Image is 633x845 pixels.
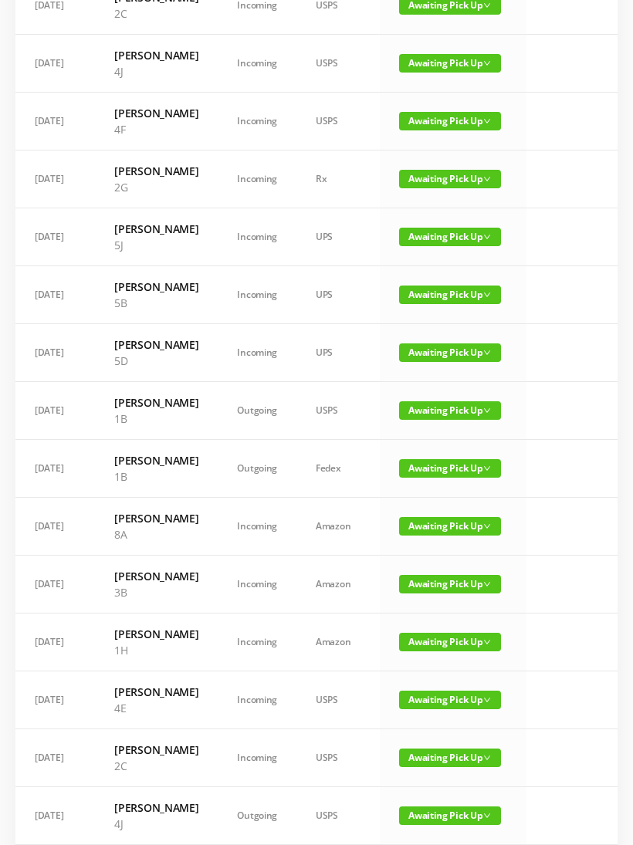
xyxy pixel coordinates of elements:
[399,749,501,767] span: Awaiting Pick Up
[15,324,95,382] td: [DATE]
[218,613,296,671] td: Incoming
[114,526,198,542] p: 8A
[114,684,198,700] h6: [PERSON_NAME]
[399,170,501,188] span: Awaiting Pick Up
[483,638,491,646] i: icon: down
[15,556,95,613] td: [DATE]
[114,121,198,137] p: 4F
[114,295,198,311] p: 5B
[114,5,198,22] p: 2C
[483,812,491,820] i: icon: down
[114,237,198,253] p: 5J
[15,787,95,845] td: [DATE]
[483,580,491,588] i: icon: down
[218,35,296,93] td: Incoming
[296,787,380,845] td: USPS
[114,336,198,353] h6: [PERSON_NAME]
[483,407,491,414] i: icon: down
[296,613,380,671] td: Amazon
[15,208,95,266] td: [DATE]
[399,806,501,825] span: Awaiting Pick Up
[399,459,501,478] span: Awaiting Pick Up
[399,343,501,362] span: Awaiting Pick Up
[296,671,380,729] td: USPS
[15,93,95,150] td: [DATE]
[399,691,501,709] span: Awaiting Pick Up
[296,498,380,556] td: Amazon
[218,324,296,382] td: Incoming
[114,105,198,121] h6: [PERSON_NAME]
[114,700,198,716] p: 4E
[15,150,95,208] td: [DATE]
[114,63,198,79] p: 4J
[15,671,95,729] td: [DATE]
[399,575,501,593] span: Awaiting Pick Up
[114,452,198,468] h6: [PERSON_NAME]
[399,517,501,536] span: Awaiting Pick Up
[483,233,491,241] i: icon: down
[399,633,501,651] span: Awaiting Pick Up
[483,696,491,704] i: icon: down
[483,117,491,125] i: icon: down
[296,324,380,382] td: UPS
[483,291,491,299] i: icon: down
[399,401,501,420] span: Awaiting Pick Up
[296,556,380,613] td: Amazon
[15,440,95,498] td: [DATE]
[218,498,296,556] td: Incoming
[218,266,296,324] td: Incoming
[296,382,380,440] td: USPS
[218,729,296,787] td: Incoming
[483,349,491,357] i: icon: down
[218,787,296,845] td: Outgoing
[218,382,296,440] td: Outgoing
[296,208,380,266] td: UPS
[296,266,380,324] td: UPS
[15,35,95,93] td: [DATE]
[399,54,501,73] span: Awaiting Pick Up
[114,411,198,427] p: 1B
[483,59,491,67] i: icon: down
[114,584,198,600] p: 3B
[15,498,95,556] td: [DATE]
[296,93,380,150] td: USPS
[15,729,95,787] td: [DATE]
[296,729,380,787] td: USPS
[15,613,95,671] td: [DATE]
[218,671,296,729] td: Incoming
[114,642,198,658] p: 1H
[218,440,296,498] td: Outgoing
[218,150,296,208] td: Incoming
[483,465,491,472] i: icon: down
[114,47,198,63] h6: [PERSON_NAME]
[114,179,198,195] p: 2G
[114,353,198,369] p: 5D
[483,2,491,9] i: icon: down
[399,228,501,246] span: Awaiting Pick Up
[114,758,198,774] p: 2C
[114,221,198,237] h6: [PERSON_NAME]
[296,35,380,93] td: USPS
[399,112,501,130] span: Awaiting Pick Up
[114,799,198,816] h6: [PERSON_NAME]
[114,279,198,295] h6: [PERSON_NAME]
[483,754,491,762] i: icon: down
[114,468,198,485] p: 1B
[114,568,198,584] h6: [PERSON_NAME]
[296,440,380,498] td: Fedex
[15,382,95,440] td: [DATE]
[218,556,296,613] td: Incoming
[218,93,296,150] td: Incoming
[114,742,198,758] h6: [PERSON_NAME]
[114,394,198,411] h6: [PERSON_NAME]
[114,163,198,179] h6: [PERSON_NAME]
[483,175,491,183] i: icon: down
[483,522,491,530] i: icon: down
[114,626,198,642] h6: [PERSON_NAME]
[114,816,198,832] p: 4J
[114,510,198,526] h6: [PERSON_NAME]
[296,150,380,208] td: Rx
[218,208,296,266] td: Incoming
[399,286,501,304] span: Awaiting Pick Up
[15,266,95,324] td: [DATE]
